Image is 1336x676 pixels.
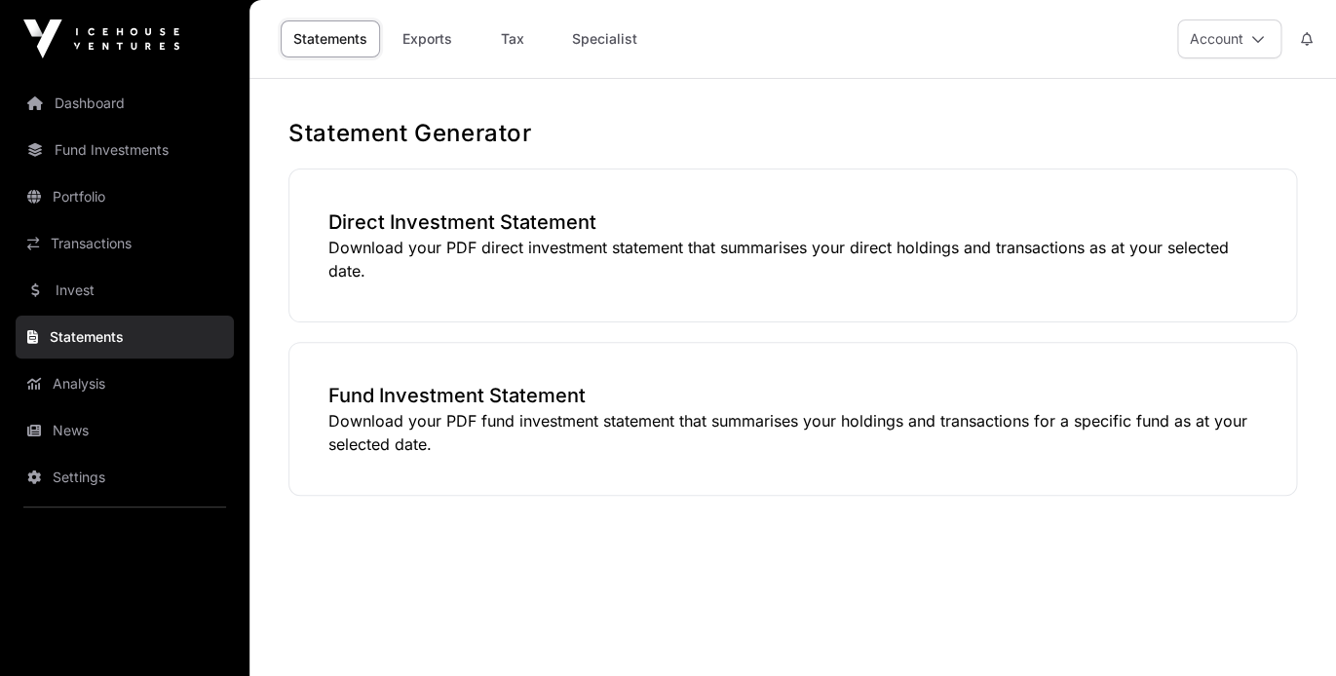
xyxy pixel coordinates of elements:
[16,316,234,358] a: Statements
[328,382,1257,409] h3: Fund Investment Statement
[281,20,380,57] a: Statements
[16,362,234,405] a: Analysis
[23,19,179,58] img: Icehouse Ventures Logo
[16,269,234,312] a: Invest
[328,409,1257,456] p: Download your PDF fund investment statement that summarises your holdings and transactions for a ...
[388,20,466,57] a: Exports
[16,456,234,499] a: Settings
[16,409,234,452] a: News
[16,222,234,265] a: Transactions
[16,175,234,218] a: Portfolio
[288,118,1297,149] h1: Statement Generator
[16,82,234,125] a: Dashboard
[1177,19,1281,58] button: Account
[16,129,234,171] a: Fund Investments
[328,236,1257,282] p: Download your PDF direct investment statement that summarises your direct holdings and transactio...
[559,20,650,57] a: Specialist
[1239,582,1336,676] iframe: Chat Widget
[328,208,1257,236] h3: Direct Investment Statement
[474,20,552,57] a: Tax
